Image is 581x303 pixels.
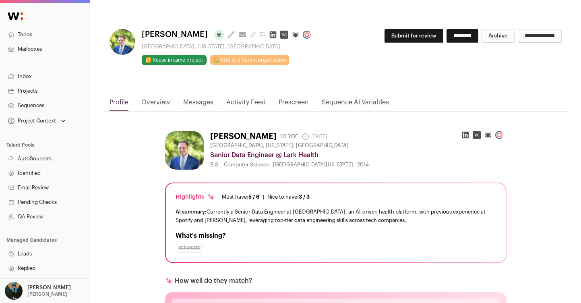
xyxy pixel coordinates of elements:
[176,208,496,224] div: Currently a Senior Data Engineer at [GEOGRAPHIC_DATA], an AI-driven health platform, with previou...
[226,98,266,111] a: Activity Feed
[175,276,252,286] p: How well do they match?
[222,194,310,200] ul: |
[6,115,67,127] button: Open dropdown
[27,291,67,297] p: [PERSON_NAME]
[183,98,213,111] a: Messages
[165,131,204,170] img: c71ac11356870abdc851e2aec0c100d432fc506485ae7268c323a38bfc0669a5.jpg
[210,162,507,168] div: B.S. - Computer Science - [GEOGRAPHIC_DATA][US_STATE] - 2014
[176,231,496,241] h2: What's missing?
[279,98,309,111] a: Prescreen
[176,193,215,201] div: Highlights
[142,29,208,40] span: [PERSON_NAME]
[142,44,314,50] div: [GEOGRAPHIC_DATA], [US_STATE], [GEOGRAPHIC_DATA]
[222,194,260,200] div: Must have:
[176,244,203,253] div: YC Funded
[302,133,327,141] span: [DATE]
[27,284,71,291] p: [PERSON_NAME]
[210,150,507,160] div: Senior Data Engineer @ Lark Health
[210,55,289,65] a: 🏡 Add to different organization
[6,118,56,124] div: Project Context
[3,282,72,300] button: Open dropdown
[110,98,128,111] a: Profile
[142,55,207,65] button: 🔂 Reuse in same project
[248,194,260,199] span: 5 / 6
[482,29,515,43] button: Archive
[267,194,310,200] div: Nice to have:
[280,133,298,141] div: 10 YOE
[299,194,310,199] span: 3 / 3
[176,209,207,214] span: AI summary:
[3,8,27,24] img: Wellfound
[322,98,389,111] a: Sequence AI Variables
[110,29,135,55] img: c71ac11356870abdc851e2aec0c100d432fc506485ae7268c323a38bfc0669a5.jpg
[141,98,170,111] a: Overview
[5,282,23,300] img: 12031951-medium_jpg
[210,142,349,149] span: [GEOGRAPHIC_DATA], [US_STATE], [GEOGRAPHIC_DATA]
[210,131,277,142] h1: [PERSON_NAME]
[385,29,443,43] button: Submit for review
